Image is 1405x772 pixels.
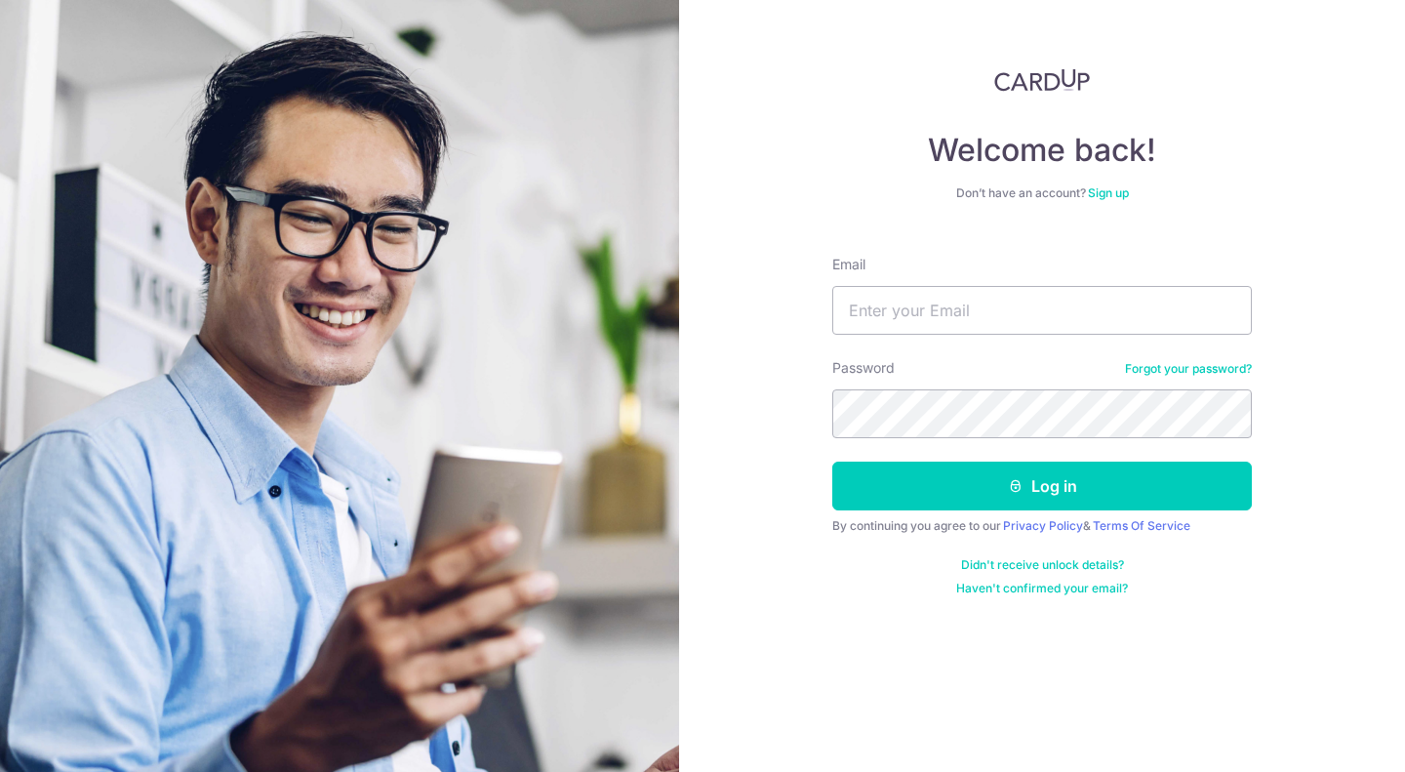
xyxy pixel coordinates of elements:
a: Haven't confirmed your email? [956,581,1128,596]
h4: Welcome back! [832,131,1252,170]
label: Email [832,255,865,274]
div: Don’t have an account? [832,185,1252,201]
img: CardUp Logo [994,68,1090,92]
a: Forgot your password? [1125,361,1252,377]
label: Password [832,358,895,378]
a: Didn't receive unlock details? [961,557,1124,573]
a: Sign up [1088,185,1129,200]
input: Enter your Email [832,286,1252,335]
button: Log in [832,462,1252,510]
div: By continuing you agree to our & [832,518,1252,534]
a: Privacy Policy [1003,518,1083,533]
a: Terms Of Service [1093,518,1190,533]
